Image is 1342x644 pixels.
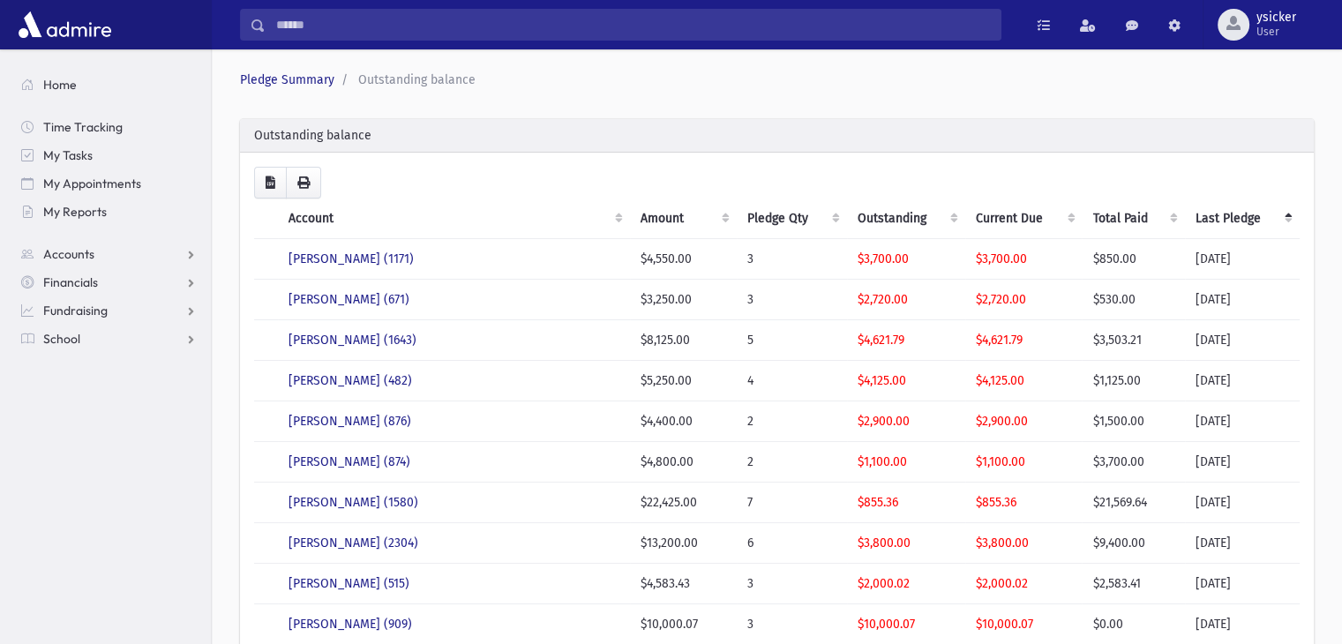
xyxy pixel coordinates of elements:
[43,246,94,262] span: Accounts
[847,239,966,280] td: $3,700.00
[1082,564,1185,604] td: $2,583.41
[289,535,418,550] a: [PERSON_NAME] (2304)
[965,523,1082,564] td: $3,800.00
[43,303,108,318] span: Fundraising
[847,361,966,401] td: $4,125.00
[737,280,846,320] td: 3
[847,320,966,361] td: $4,621.79
[7,268,211,296] a: Financials
[737,564,846,604] td: 3
[965,442,1082,483] td: $1,100.00
[737,198,846,239] th: Pledge Qty: activate to sort column ascending
[965,198,1082,239] th: Current Due: activate to sort column ascending
[630,361,737,401] td: $5,250.00
[1082,320,1185,361] td: $3,503.21
[1256,25,1296,39] span: User
[289,576,409,591] a: [PERSON_NAME] (515)
[965,239,1082,280] td: $3,700.00
[7,296,211,325] a: Fundraising
[14,7,116,42] img: AdmirePro
[1082,401,1185,442] td: $1,500.00
[289,495,418,510] a: [PERSON_NAME] (1580)
[240,119,1314,153] div: Outstanding balance
[289,292,409,307] a: [PERSON_NAME] (671)
[7,71,211,99] a: Home
[240,71,1307,89] nav: breadcrumb
[847,401,966,442] td: $2,900.00
[289,617,412,632] a: [PERSON_NAME] (909)
[847,280,966,320] td: $2,720.00
[43,331,80,347] span: School
[286,167,321,198] button: Print
[7,141,211,169] a: My Tasks
[630,564,737,604] td: $4,583.43
[1185,483,1300,523] td: [DATE]
[630,239,737,280] td: $4,550.00
[737,483,846,523] td: 7
[965,564,1082,604] td: $2,000.02
[43,147,93,163] span: My Tasks
[737,361,846,401] td: 4
[7,240,211,268] a: Accounts
[7,169,211,198] a: My Appointments
[1082,239,1185,280] td: $850.00
[965,361,1082,401] td: $4,125.00
[847,564,966,604] td: $2,000.02
[630,523,737,564] td: $13,200.00
[240,72,334,87] a: Pledge Summary
[847,198,966,239] th: Outstanding: activate to sort column ascending
[847,523,966,564] td: $3,800.00
[1082,523,1185,564] td: $9,400.00
[1185,239,1300,280] td: [DATE]
[43,176,141,191] span: My Appointments
[630,320,737,361] td: $8,125.00
[1185,198,1300,239] th: Last Pledge: activate to sort column descending
[278,198,630,239] th: Account: activate to sort column ascending
[847,483,966,523] td: $855.36
[43,274,98,290] span: Financials
[1082,198,1185,239] th: Total Paid: activate to sort column ascending
[1185,564,1300,604] td: [DATE]
[266,9,1001,41] input: Search
[289,251,414,266] a: [PERSON_NAME] (1171)
[737,442,846,483] td: 2
[289,414,411,429] a: [PERSON_NAME] (876)
[965,320,1082,361] td: $4,621.79
[1185,523,1300,564] td: [DATE]
[1082,483,1185,523] td: $21,569.64
[1082,442,1185,483] td: $3,700.00
[737,239,846,280] td: 3
[1185,401,1300,442] td: [DATE]
[289,373,412,388] a: [PERSON_NAME] (482)
[7,198,211,226] a: My Reports
[630,401,737,442] td: $4,400.00
[630,280,737,320] td: $3,250.00
[1185,320,1300,361] td: [DATE]
[43,204,107,220] span: My Reports
[289,333,416,348] a: [PERSON_NAME] (1643)
[1082,361,1185,401] td: $1,125.00
[1256,11,1296,25] span: ysicker
[737,401,846,442] td: 2
[43,77,77,93] span: Home
[1185,361,1300,401] td: [DATE]
[289,454,410,469] a: [PERSON_NAME] (874)
[630,198,737,239] th: Amount: activate to sort column ascending
[737,320,846,361] td: 5
[1185,280,1300,320] td: [DATE]
[1185,442,1300,483] td: [DATE]
[7,325,211,353] a: School
[43,119,123,135] span: Time Tracking
[847,442,966,483] td: $1,100.00
[630,483,737,523] td: $22,425.00
[630,442,737,483] td: $4,800.00
[965,280,1082,320] td: $2,720.00
[7,113,211,141] a: Time Tracking
[358,72,476,87] span: Outstanding balance
[737,523,846,564] td: 6
[965,483,1082,523] td: $855.36
[254,167,287,198] button: CSV
[1082,280,1185,320] td: $530.00
[965,401,1082,442] td: $2,900.00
